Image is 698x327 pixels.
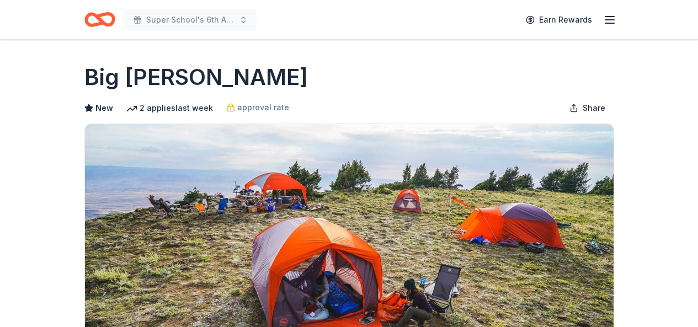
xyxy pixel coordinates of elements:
span: Super School's 6th Annual Casino Night [146,13,235,26]
button: Super School's 6th Annual Casino Night [124,9,257,31]
a: approval rate [226,101,289,114]
span: New [95,101,113,115]
h1: Big [PERSON_NAME] [84,62,308,93]
a: Home [84,7,115,33]
button: Share [561,97,614,119]
span: approval rate [237,101,289,114]
span: Share [583,101,605,115]
div: 2 applies last week [126,101,213,115]
a: Earn Rewards [519,10,599,30]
